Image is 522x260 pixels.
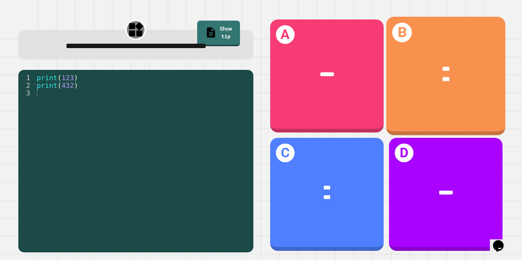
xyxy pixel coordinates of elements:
a: Show tip [197,21,240,46]
iframe: chat widget [490,229,514,252]
div: 1 [18,74,35,81]
div: 3 [18,89,35,97]
h1: C [276,144,295,162]
h1: B [392,23,412,42]
h1: D [395,144,413,162]
h1: A [276,25,295,44]
div: 2 [18,81,35,89]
